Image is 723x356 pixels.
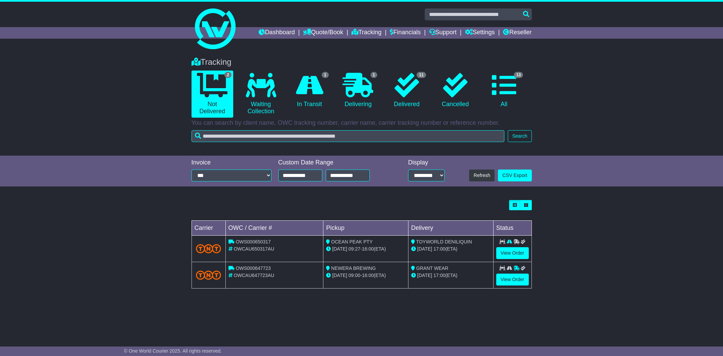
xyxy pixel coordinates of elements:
[348,273,360,278] span: 09:00
[192,159,272,166] div: Invoice
[323,221,408,236] td: Pickup
[483,71,525,111] a: 13 All
[331,239,373,244] span: OCEAN PEAK PTY
[493,221,531,236] td: Status
[326,245,405,253] div: - (ETA)
[411,272,490,279] div: (ETA)
[362,273,374,278] span: 16:00
[259,27,295,39] a: Dashboard
[234,273,274,278] span: OWCAU647723AU
[288,71,330,111] a: 1 In Transit
[390,27,421,39] a: Financials
[332,273,347,278] span: [DATE]
[234,246,274,252] span: OWCAU650317AU
[417,72,426,78] span: 11
[496,247,529,259] a: View Order
[411,245,490,253] div: (ETA)
[508,130,531,142] button: Search
[362,246,374,252] span: 16:00
[337,71,379,111] a: 1 Delivering
[188,57,535,67] div: Tracking
[416,265,448,271] span: GRANT WEAR
[348,246,360,252] span: 09:27
[236,239,271,244] span: OWS000650317
[124,348,222,354] span: © One World Courier 2025. All rights reserved.
[417,273,432,278] span: [DATE]
[240,71,282,118] a: Waiting Collection
[514,72,523,78] span: 13
[498,170,531,181] a: CSV Export
[331,265,376,271] span: NEWERA BREWING
[386,71,427,111] a: 11 Delivered
[196,271,221,280] img: TNT_Domestic.png
[465,27,495,39] a: Settings
[416,239,472,244] span: TOYWORLD DENILIQUIN
[322,72,329,78] span: 1
[332,246,347,252] span: [DATE]
[408,221,493,236] td: Delivery
[326,272,405,279] div: - (ETA)
[303,27,343,39] a: Quote/Book
[192,71,233,118] a: 2 Not Delivered
[408,159,445,166] div: Display
[196,244,221,253] img: TNT_Domestic.png
[435,71,476,111] a: Cancelled
[352,27,381,39] a: Tracking
[370,72,378,78] span: 1
[469,170,495,181] button: Refresh
[192,119,532,127] p: You can search by client name, OWC tracking number, carrier name, carrier tracking number or refe...
[192,221,225,236] td: Carrier
[429,27,457,39] a: Support
[434,273,445,278] span: 17:00
[225,221,323,236] td: OWC / Carrier #
[503,27,531,39] a: Reseller
[434,246,445,252] span: 17:00
[417,246,432,252] span: [DATE]
[236,265,271,271] span: OWS000647723
[224,72,232,78] span: 2
[278,159,387,166] div: Custom Date Range
[496,274,529,285] a: View Order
